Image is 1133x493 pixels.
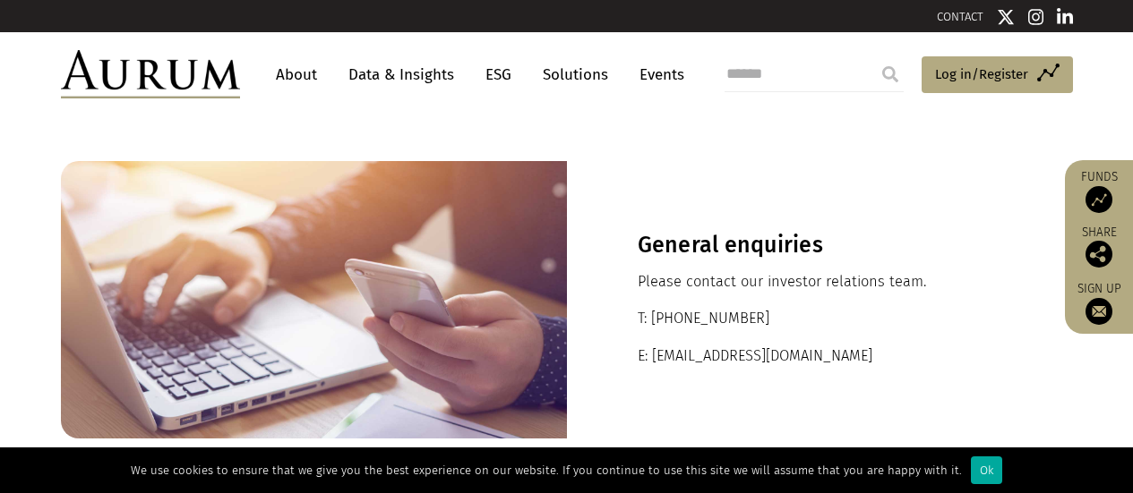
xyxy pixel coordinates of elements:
a: Log in/Register [922,56,1073,94]
p: E: [EMAIL_ADDRESS][DOMAIN_NAME] [638,344,1002,368]
img: Share this post [1086,241,1112,268]
p: T: [PHONE_NUMBER] [638,307,1002,330]
a: About [267,58,326,91]
a: Solutions [534,58,617,91]
div: Ok [971,456,1002,484]
h3: General enquiries [638,232,1002,259]
img: Sign up to our newsletter [1086,298,1112,325]
a: Sign up [1074,281,1124,325]
a: Funds [1074,169,1124,213]
a: Events [631,58,684,91]
img: Aurum [61,50,240,98]
img: Instagram icon [1028,8,1044,26]
input: Submit [872,56,908,92]
div: Share [1074,226,1124,268]
a: Data & Insights [339,58,463,91]
img: Linkedin icon [1057,8,1073,26]
a: ESG [476,58,520,91]
img: Access Funds [1086,186,1112,213]
p: Please contact our investor relations team. [638,270,1002,293]
span: Log in/Register [935,64,1028,85]
img: Twitter icon [997,8,1015,26]
a: CONTACT [937,10,983,23]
